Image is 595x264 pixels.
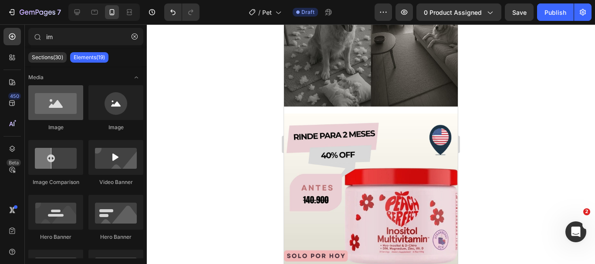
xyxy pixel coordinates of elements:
[3,3,65,21] button: 7
[164,3,199,21] div: Undo/Redo
[505,3,534,21] button: Save
[74,54,105,61] p: Elements(19)
[8,93,21,100] div: 450
[28,28,143,45] input: Search Sections & Elements
[57,7,61,17] p: 7
[416,3,501,21] button: 0 product assigned
[129,70,143,84] span: Toggle open
[583,208,590,215] span: 2
[544,8,566,17] div: Publish
[262,8,272,17] span: Pet
[301,8,314,16] span: Draft
[28,178,83,186] div: Image Comparison
[88,124,143,131] div: Image
[284,24,458,264] iframe: Design area
[424,8,482,17] span: 0 product assigned
[258,8,260,17] span: /
[512,9,527,16] span: Save
[88,178,143,186] div: Video Banner
[7,159,21,166] div: Beta
[28,233,83,241] div: Hero Banner
[32,54,63,61] p: Sections(30)
[565,221,586,242] iframe: Intercom live chat
[28,74,44,81] span: Media
[537,3,574,21] button: Publish
[28,124,83,131] div: Image
[88,233,143,241] div: Hero Banner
